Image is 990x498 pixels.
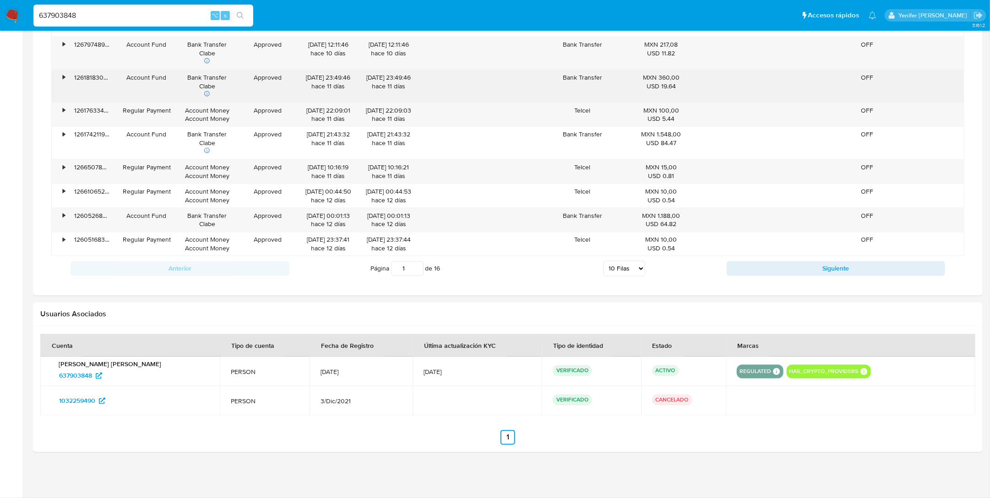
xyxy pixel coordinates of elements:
[972,22,985,29] span: 3.161.2
[212,11,218,20] span: ⌥
[33,10,253,22] input: Buscar usuario o caso...
[869,11,876,19] a: Notificaciones
[231,9,250,22] button: search-icon
[974,11,983,20] a: Salir
[40,310,975,319] h2: Usuarios Asociados
[808,11,859,20] span: Accesos rápidos
[898,11,970,20] p: yenifer.pena@mercadolibre.com
[224,11,227,20] span: s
